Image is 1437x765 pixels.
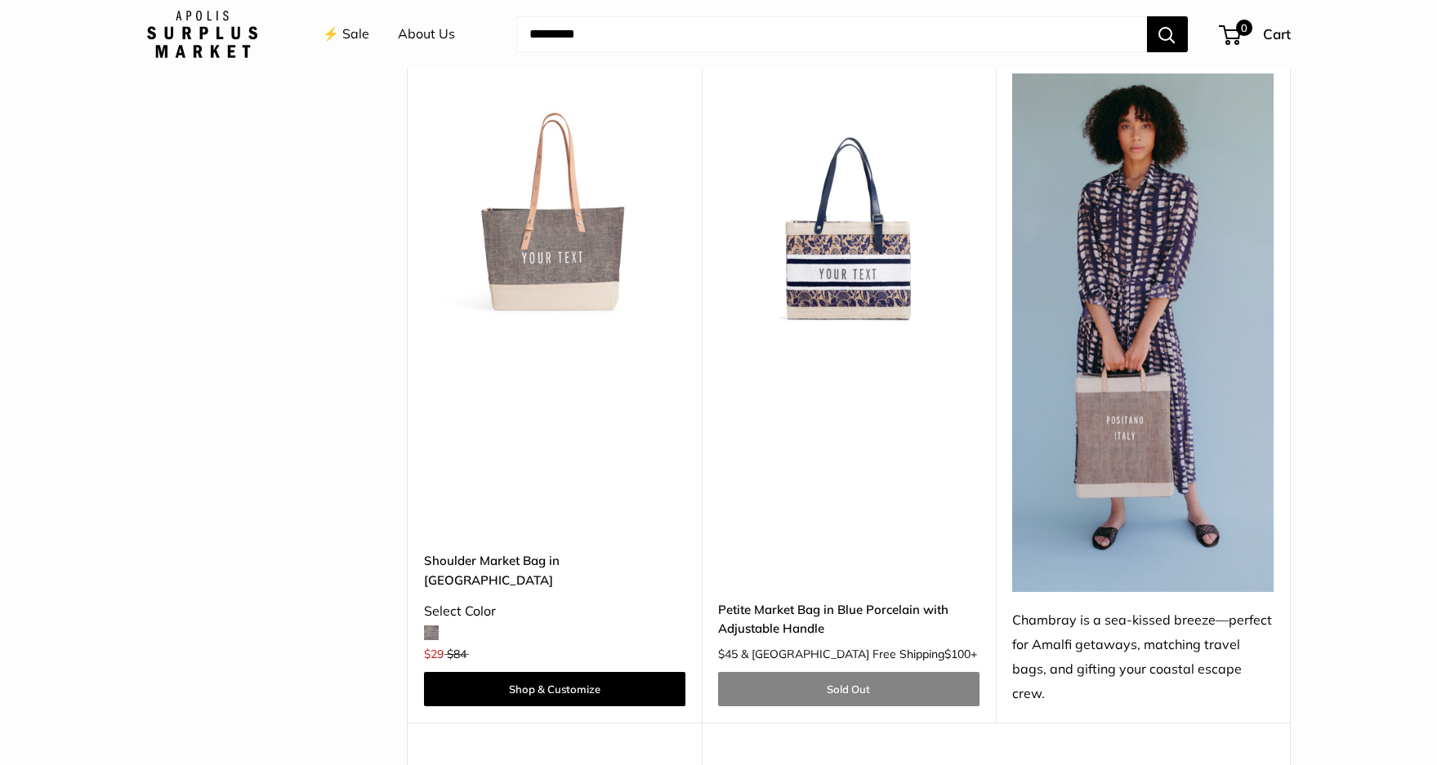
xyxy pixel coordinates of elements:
[1147,16,1188,52] button: Search
[944,647,971,661] span: $100
[718,73,980,335] img: description_Make it yours with custom printed text.
[147,11,257,58] img: Apolis: Surplus Market
[1012,608,1274,706] div: Chambray is a sea-kissed breeze—perfect for Amalfi getaways, matching travel bags, and gifting yo...
[1263,25,1291,42] span: Cart
[323,22,369,47] a: ⚡️ Sale
[741,648,977,660] span: & [GEOGRAPHIC_DATA] Free Shipping +
[424,73,685,335] a: description_Our first Chambray Shoulder Market Bagdescription_Adjustable soft leather handle
[718,73,980,335] a: description_Make it yours with custom printed text.description_Transform your everyday errands in...
[1221,21,1291,47] a: 0 Cart
[424,647,444,661] span: $29
[1235,20,1252,36] span: 0
[424,599,685,624] div: Select Color
[718,600,980,638] a: Petite Market Bag in Blue Porcelain with Adjustable Handle
[718,647,738,661] span: $45
[424,551,685,589] a: Shoulder Market Bag in [GEOGRAPHIC_DATA]
[1012,73,1274,592] img: Chambray is a sea-kissed breeze—perfect for Amalfi getaways, matching travel bags, and gifting yo...
[447,647,466,661] span: $84
[424,73,685,335] img: description_Our first Chambray Shoulder Market Bag
[424,672,685,706] a: Shop & Customize
[398,22,455,47] a: About Us
[516,16,1147,52] input: Search...
[718,672,980,706] a: Sold Out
